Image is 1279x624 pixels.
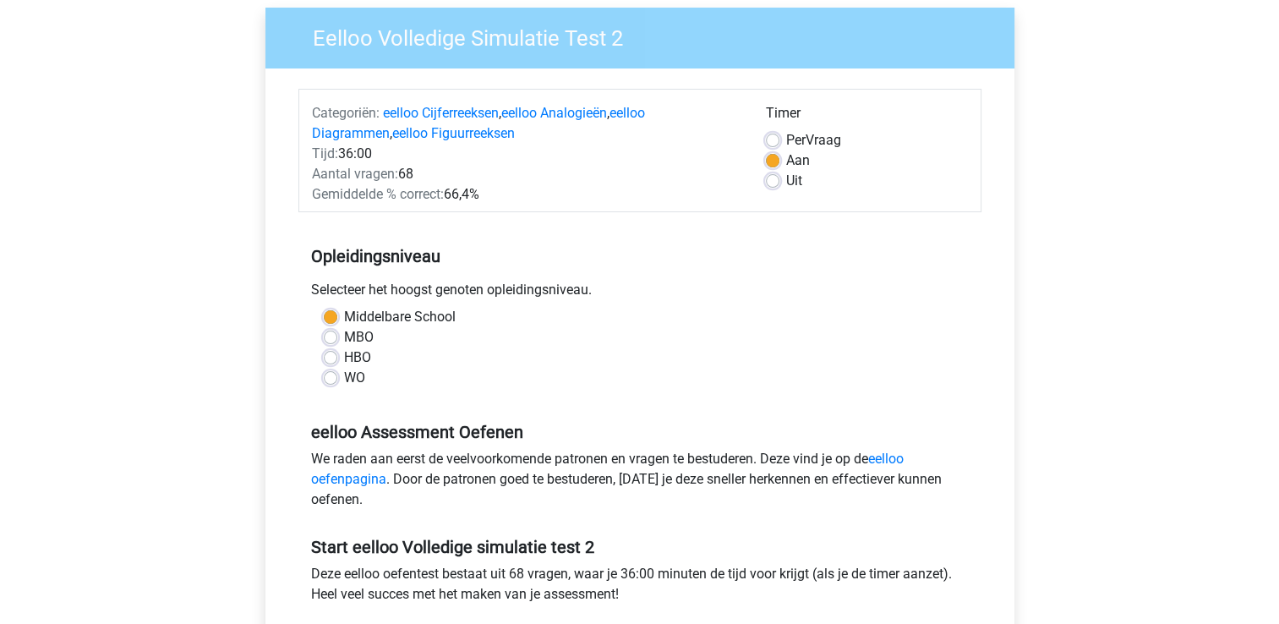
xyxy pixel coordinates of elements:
div: 68 [299,164,753,184]
h5: eelloo Assessment Oefenen [311,422,969,442]
h3: Eelloo Volledige Simulatie Test 2 [292,19,1002,52]
label: Aan [786,151,810,171]
span: Tijd: [312,145,338,161]
h5: Start eelloo Volledige simulatie test 2 [311,537,969,557]
label: Uit [786,171,802,191]
div: We raden aan eerst de veelvoorkomende patronen en vragen te bestuderen. Deze vind je op de . Door... [298,449,981,517]
h5: Opleidingsniveau [311,239,969,273]
label: Middelbare School [344,307,456,327]
span: Aantal vragen: [312,166,398,182]
label: MBO [344,327,374,348]
div: Timer [766,103,968,130]
div: 36:00 [299,144,753,164]
span: Gemiddelde % correct: [312,186,444,202]
div: , , , [299,103,753,144]
span: Per [786,132,806,148]
span: Categoriën: [312,105,380,121]
a: eelloo Analogieën [501,105,607,121]
div: 66,4% [299,184,753,205]
label: HBO [344,348,371,368]
label: Vraag [786,130,841,151]
a: eelloo Figuurreeksen [392,125,515,141]
a: eelloo Cijferreeksen [383,105,499,121]
div: Selecteer het hoogst genoten opleidingsniveau. [298,280,981,307]
div: Deze eelloo oefentest bestaat uit 68 vragen, waar je 36:00 minuten de tijd voor krijgt (als je de... [298,564,981,611]
label: WO [344,368,365,388]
